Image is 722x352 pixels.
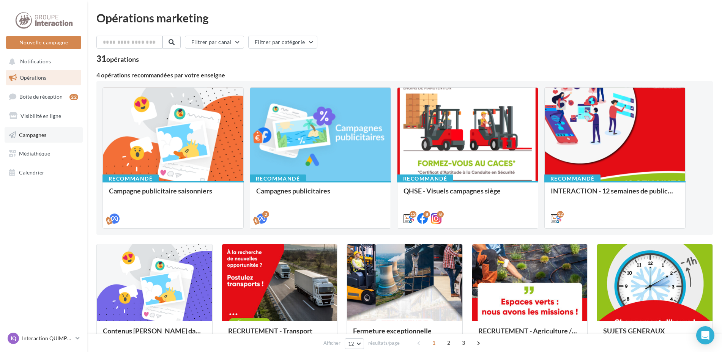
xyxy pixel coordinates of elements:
[19,150,50,157] span: Médiathèque
[5,70,83,86] a: Opérations
[345,338,364,349] button: 12
[397,174,453,183] div: Recommandé
[96,72,713,78] div: 4 opérations recommandées par votre enseigne
[5,146,83,162] a: Médiathèque
[5,108,83,124] a: Visibilité en ligne
[102,174,159,183] div: Recommandé
[19,93,63,100] span: Boîte de réception
[348,341,355,347] span: 12
[20,58,51,65] span: Notifications
[19,169,44,176] span: Calendrier
[557,211,564,218] div: 12
[6,331,81,346] a: IQ Interaction QUIMPER
[323,339,341,347] span: Afficher
[262,211,269,218] div: 2
[353,327,456,342] div: Fermeture exceptionnelle
[106,56,139,63] div: opérations
[404,187,532,202] div: QHSE - Visuels campagnes siège
[544,174,601,183] div: Recommandé
[250,174,306,183] div: Recommandé
[20,74,46,81] span: Opérations
[11,335,16,342] span: IQ
[6,36,81,49] button: Nouvelle campagne
[5,88,83,105] a: Boîte de réception22
[423,211,430,218] div: 8
[551,187,679,202] div: INTERACTION - 12 semaines de publication
[103,327,206,342] div: Contenus [PERSON_NAME] dans un esprit estival
[478,327,582,342] div: RECRUTEMENT - Agriculture / Espaces verts
[443,337,455,349] span: 2
[410,211,416,218] div: 12
[5,165,83,181] a: Calendrier
[185,36,244,49] button: Filtrer par canal
[109,187,237,202] div: Campagne publicitaire saisonniers
[19,131,46,138] span: Campagnes
[248,36,317,49] button: Filtrer par catégorie
[457,337,470,349] span: 3
[368,339,400,347] span: résultats/page
[5,127,83,143] a: Campagnes
[69,94,78,100] div: 22
[437,211,444,218] div: 8
[96,12,713,24] div: Opérations marketing
[22,335,73,342] p: Interaction QUIMPER
[228,327,331,342] div: RECRUTEMENT - Transport
[696,326,714,344] div: Open Intercom Messenger
[603,327,706,342] div: SUJETS GÉNÉRAUX
[96,55,139,63] div: 31
[428,337,440,349] span: 1
[20,113,61,119] span: Visibilité en ligne
[256,187,385,202] div: Campagnes publicitaires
